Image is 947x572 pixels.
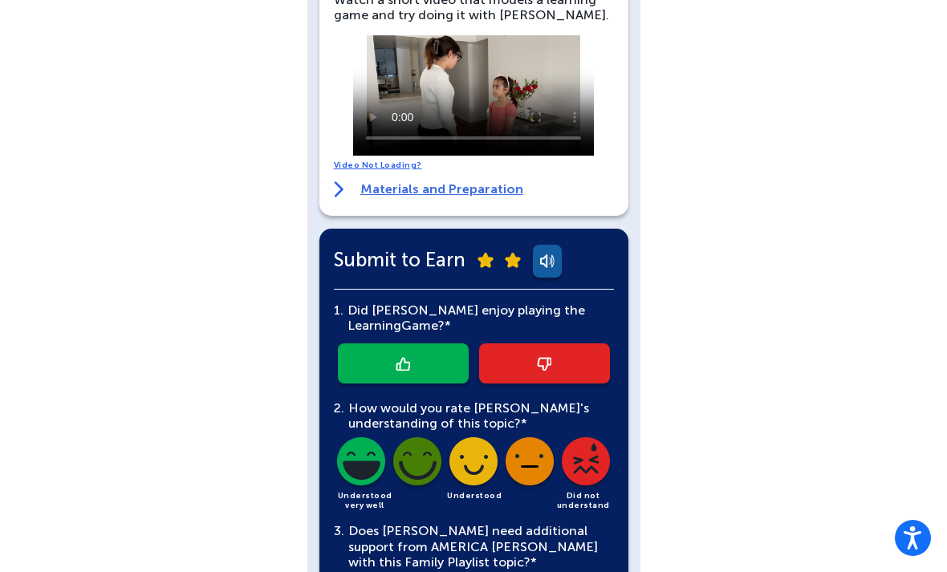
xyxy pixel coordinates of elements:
[334,181,523,197] a: Materials and Preparation
[334,181,344,197] img: right-arrow.svg
[334,400,614,431] div: How would you rate [PERSON_NAME]'s understanding of this topic?*
[446,437,501,492] img: dark-understood-icon.png
[334,437,388,492] img: dark-understood-very-well-icon.png
[396,357,410,371] img: thumb-up-icon.png
[334,523,344,538] span: 3.
[537,357,551,371] img: thumb-down-icon.png
[557,491,610,510] span: Did not understand
[447,491,502,501] span: Understood
[401,318,451,333] span: Game?*
[338,491,392,510] span: Understood very well
[505,253,521,268] img: submit-star.png
[334,400,344,416] span: 2.
[343,302,614,333] div: Did [PERSON_NAME] enjoy playing the Learning
[334,160,422,170] a: Video Not Loading?
[478,253,494,268] img: submit-star.png
[334,252,465,267] span: Submit to Earn
[390,437,445,492] img: dark-understood-well-icon.png
[334,523,614,570] div: Does [PERSON_NAME] need additional support from AMERICA [PERSON_NAME] with this Family Playlist t...
[559,437,613,492] img: dark-did-not-understand-icon.png
[502,437,557,492] img: dark-slightly-understood-icon.png
[334,302,343,318] span: 1.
